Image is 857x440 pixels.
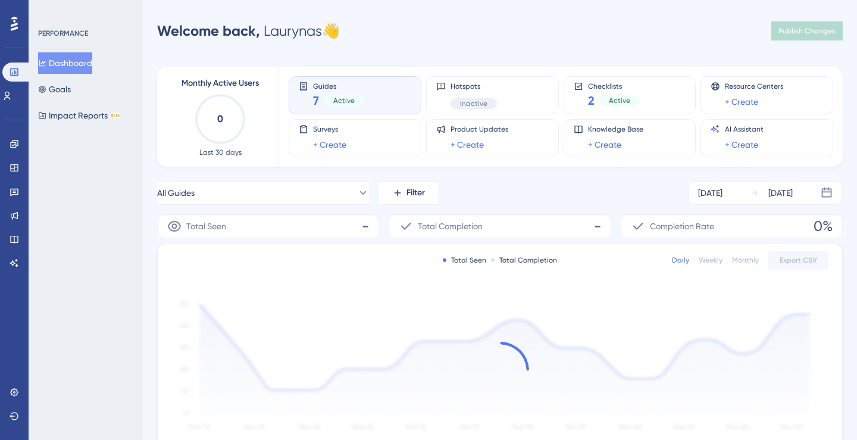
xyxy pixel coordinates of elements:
span: Total Seen [186,219,226,233]
span: Product Updates [451,124,508,134]
span: All Guides [157,186,195,200]
span: Resource Centers [725,82,783,91]
a: + Create [451,138,484,152]
span: Surveys [313,124,346,134]
span: Last 30 days [199,148,242,157]
span: Filter [406,186,425,200]
button: All Guides [157,181,369,205]
div: Weekly [699,255,722,265]
span: Knowledge Base [588,124,643,134]
div: Monthly [732,255,759,265]
span: Total Completion [418,219,483,233]
span: Completion Rate [650,219,714,233]
div: Total Seen [443,255,486,265]
span: 2 [588,92,595,109]
div: BETA [110,113,121,118]
span: Inactive [460,99,487,108]
span: Guides [313,82,364,90]
text: 0 [217,113,223,124]
button: Impact ReportsBETA [38,105,121,126]
span: AI Assistant [725,124,764,134]
span: 0% [814,217,833,236]
span: - [362,217,369,236]
span: 7 [313,92,319,109]
a: + Create [588,138,621,152]
span: Monthly Active Users [182,76,259,91]
span: Active [333,96,355,105]
span: - [594,217,601,236]
div: Total Completion [491,255,557,265]
a: + Create [313,138,346,152]
div: Daily [672,255,689,265]
div: [DATE] [768,186,793,200]
span: Export CSV [780,255,817,265]
button: Filter [379,181,438,205]
div: [DATE] [698,186,722,200]
span: Welcome back, [157,22,260,39]
span: Active [609,96,630,105]
button: Publish Changes [771,21,843,40]
span: Checklists [588,82,640,90]
button: Goals [38,79,71,100]
span: Publish Changes [778,26,836,36]
div: Laurynas 👋 [157,21,340,40]
button: Export CSV [768,251,828,270]
span: Hotspots [451,82,497,91]
button: Dashboard [38,52,92,74]
div: PERFORMANCE [38,29,88,38]
a: + Create [725,138,758,152]
a: + Create [725,95,758,109]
